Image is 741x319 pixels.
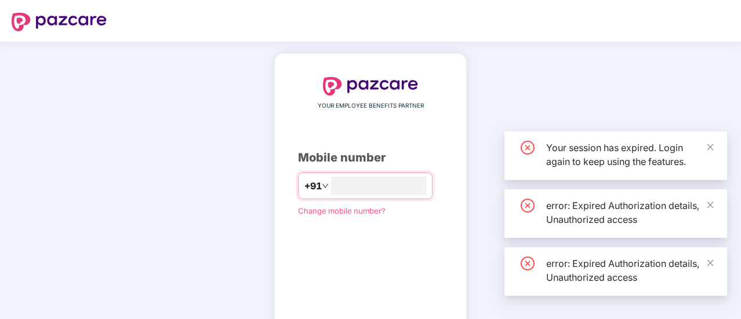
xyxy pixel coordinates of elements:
div: Your session has expired. Login again to keep using the features. [546,141,713,168]
span: close-circle [521,141,535,155]
span: +91 [304,179,322,193]
span: close [706,143,714,151]
img: logo [12,13,107,31]
div: Mobile number [298,149,443,167]
span: close-circle [521,199,535,212]
a: Change mobile number? [298,206,386,215]
div: error: Expired Authorization details, Unauthorized access [546,256,713,284]
img: logo [323,77,418,96]
div: error: Expired Authorization details, Unauthorized access [546,199,713,226]
span: YOUR EMPLOYEE BENEFITS PARTNER [318,101,424,111]
span: down [322,182,329,189]
span: close [706,201,714,209]
span: close [706,259,714,267]
span: close-circle [521,256,535,270]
